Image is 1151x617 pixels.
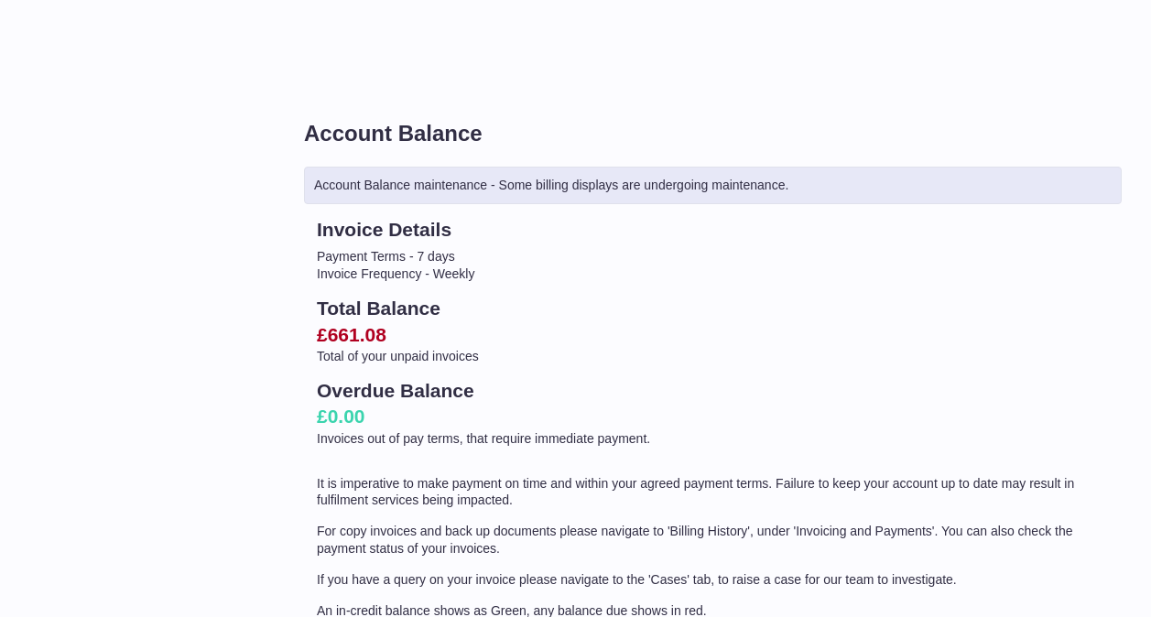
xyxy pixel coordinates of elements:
[317,430,1109,448] p: Invoices out of pay terms, that require immediate payment.
[304,167,1122,204] div: Account Balance maintenance - Some billing displays are undergoing maintenance.
[317,248,1109,265] li: Payment Terms - 7 days
[317,378,1109,404] h2: Overdue Balance
[317,265,1109,283] li: Invoice Frequency - Weekly
[317,523,1109,557] p: For copy invoices and back up documents please navigate to 'Billing History', under 'Invoicing an...
[304,119,1122,148] h1: Account Balance
[317,475,1109,510] p: It is imperative to make payment on time and within your agreed payment terms. Failure to keep yo...
[317,348,1109,365] p: Total of your unpaid invoices
[317,296,1109,321] h2: Total Balance
[317,322,1109,348] h2: £661.08
[317,217,1109,243] h2: Invoice Details
[317,404,1109,429] h2: £0.00
[317,571,1109,589] p: If you have a query on your invoice please navigate to the 'Cases' tab, to raise a case for our t...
